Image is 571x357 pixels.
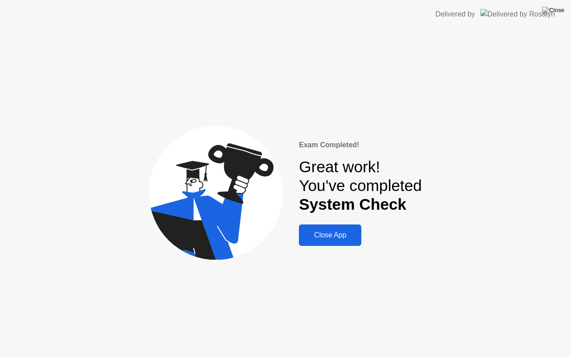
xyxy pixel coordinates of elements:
div: Great work! You've completed [299,158,422,214]
button: Close App [299,224,361,246]
div: Exam Completed! [299,140,422,150]
b: System Check [299,195,406,213]
div: Delivered by [435,9,475,20]
img: Close [542,7,564,14]
img: Delivered by Rosalyn [480,9,555,19]
div: Close App [302,231,359,239]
